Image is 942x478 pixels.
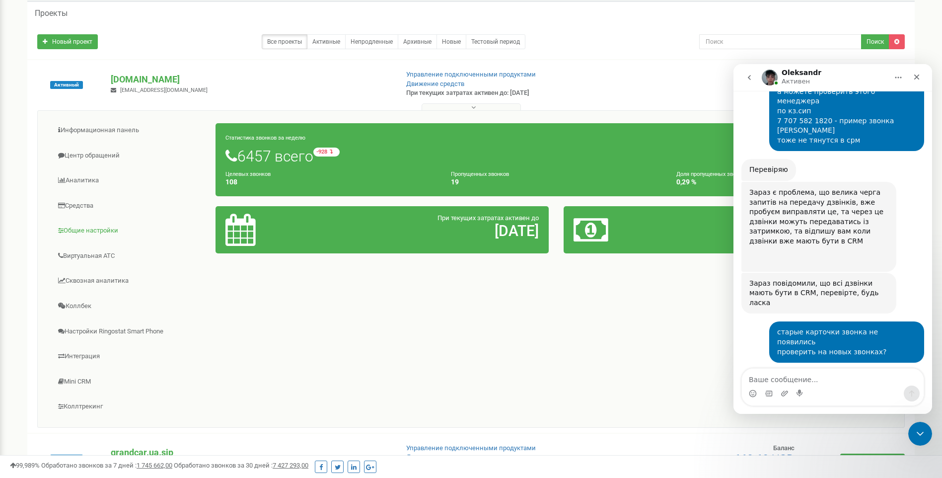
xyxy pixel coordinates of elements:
[111,446,390,459] p: grandcar.ua.sip
[676,171,748,177] small: Доля пропущенных звонков
[120,87,208,93] span: [EMAIL_ADDRESS][DOMAIN_NAME]
[345,34,398,49] a: Непродленные
[63,325,71,333] button: Start recording
[36,257,191,299] div: старые карточки звонка не появилисьпроверить на новых звонках?
[137,462,172,469] u: 1 745 662,00
[437,214,539,222] span: При текущих затратах активен до
[733,64,932,414] iframe: Intercom live chat
[699,34,862,49] input: Поиск
[840,454,905,469] a: Пополнить баланс
[45,168,216,193] a: Аналитика
[451,178,661,186] h4: 19
[307,34,346,49] a: Активные
[45,395,216,419] a: Коллтрекинг
[170,321,186,337] button: Отправить сообщение…
[436,34,466,49] a: Новые
[8,118,163,208] div: Зараз є проблема, що велика черга запитів на передачу дзвінків, вже пробуєм виправляти це, та чер...
[45,144,216,168] a: Центр обращений
[225,148,887,164] h1: 6457 всего
[31,325,39,333] button: Средство выбора GIF-файла
[45,370,216,394] a: Mini CRM
[8,95,63,117] div: Перевіряю
[773,444,795,452] span: Баланс
[45,244,216,268] a: Виртуальная АТС
[225,171,271,177] small: Целевых звонков
[406,71,536,78] a: Управление подключенными продуктами
[16,101,55,111] div: Перевіряю
[406,88,612,98] p: При текущих затратах активен до: [DATE]
[8,257,191,307] div: user говорит…
[45,319,216,344] a: Настройки Ringostat Smart Phone
[35,9,68,18] h5: Проекты
[16,182,155,202] div: ​
[10,462,40,469] span: 99,989%
[861,34,889,49] button: Поиск
[16,124,155,182] div: Зараз є проблема, що велика черга запитів на передачу дзвінків, вже пробуєм виправляти це, та чер...
[451,171,509,177] small: Пропущенных звонков
[174,462,308,469] span: Обработано звонков за 30 дней :
[466,34,525,49] a: Тестовый период
[8,305,190,321] textarea: Ваше сообщение...
[50,81,83,89] span: Активный
[8,209,191,258] div: Oleksandr говорит…
[225,178,436,186] h4: 108
[45,194,216,218] a: Средства
[398,34,437,49] a: Архивные
[8,209,163,250] div: Зараз повідомили, що всі дзвінки мають бути в CRM, перевірте, будь ласка
[45,269,216,293] a: Сквозная аналитика
[45,118,216,143] a: Информационная панель
[313,148,340,157] small: -928
[676,178,887,186] h4: 0,29 %
[45,219,216,243] a: Общие настройки
[406,453,464,461] a: Движение средств
[406,80,464,87] a: Движение средств
[273,462,308,469] u: 7 427 293,00
[47,325,55,333] button: Добавить вложение
[335,223,539,239] h2: [DATE]
[45,344,216,369] a: Интеграция
[50,455,83,463] span: Активный
[16,215,155,244] div: Зараз повідомили, що всі дзвінки мають бути в CRM, перевірте, будь ласка
[41,462,172,469] span: Обработано звонков за 7 дней :
[111,73,390,86] p: [DOMAIN_NAME]
[734,452,795,466] span: 662,60 USD
[683,223,887,239] h2: 437,43 $
[44,263,183,293] div: старые карточки звонка не появились проверить на новых звонках?
[45,294,216,319] a: Коллбек
[15,325,23,333] button: Средство выбора эмодзи
[908,422,932,446] iframe: Intercom live chat
[8,95,191,118] div: Oleksandr говорит…
[225,135,305,141] small: Статистика звонков за неделю
[262,34,307,49] a: Все проекты
[8,118,191,209] div: Oleksandr говорит…
[406,444,536,452] a: Управление подключенными продуктами
[37,34,98,49] a: Новый проект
